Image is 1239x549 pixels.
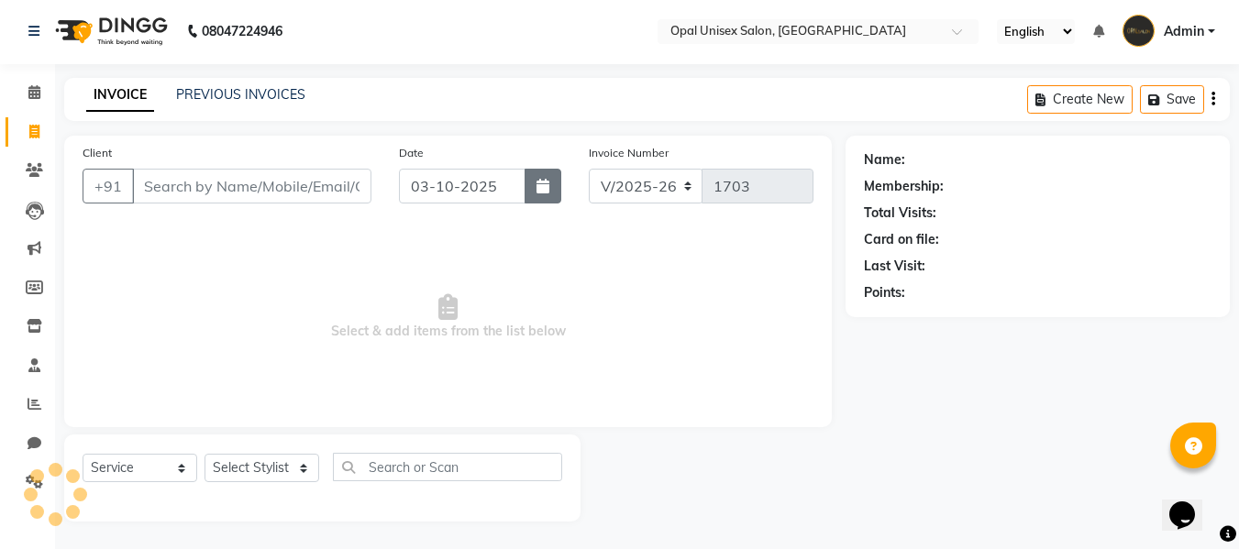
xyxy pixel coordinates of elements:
[83,225,813,409] span: Select & add items from the list below
[1140,85,1204,114] button: Save
[1162,476,1221,531] iframe: chat widget
[83,169,134,203] button: +91
[864,283,905,302] div: Points:
[399,145,424,161] label: Date
[1164,22,1204,41] span: Admin
[83,145,112,161] label: Client
[864,177,944,196] div: Membership:
[176,86,305,103] a: PREVIOUS INVOICES
[86,79,154,112] a: INVOICE
[864,203,936,223] div: Total Visits:
[47,5,172,57] img: logo
[1123,15,1155,47] img: Admin
[864,230,939,249] div: Card on file:
[132,169,371,203] input: Search by Name/Mobile/Email/Code
[589,145,669,161] label: Invoice Number
[333,453,562,481] input: Search or Scan
[1027,85,1133,114] button: Create New
[202,5,282,57] b: 08047224946
[864,257,925,276] div: Last Visit:
[864,150,905,170] div: Name:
